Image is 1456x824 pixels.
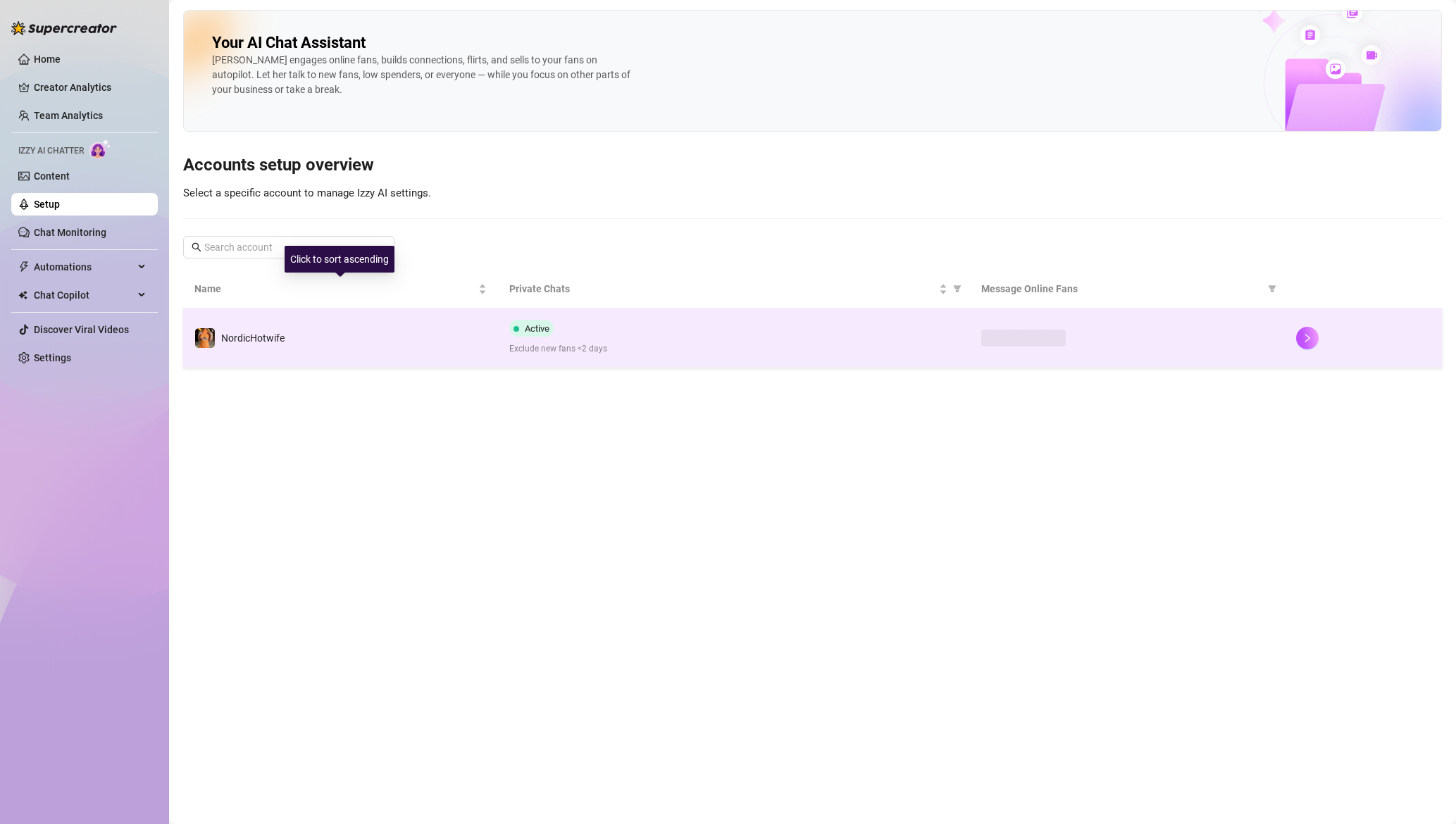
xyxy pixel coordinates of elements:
span: thunderbolt [18,261,30,273]
span: Exclude new fans <2 days [509,342,959,356]
span: Name [194,281,475,296]
div: [PERSON_NAME] engages online fans, builds connections, flirts, and sells to your fans on autopilo... [212,53,635,97]
span: search [192,242,201,252]
div: Click to sort ascending [285,246,394,273]
span: Private Chats [509,281,936,296]
h2: Your AI Chat Assistant [212,33,366,53]
span: Automations [34,256,134,278]
span: Active [525,323,549,334]
a: Team Analytics [34,110,103,121]
span: NordicHotwife [221,332,285,344]
img: logo-BBDzfeDw.svg [11,21,117,35]
input: Search account [204,239,375,255]
a: Settings [34,352,71,363]
span: Chat Copilot [34,284,134,306]
span: Select a specific account to manage Izzy AI settings. [183,187,431,199]
a: Setup [34,199,60,210]
span: Izzy AI Chatter [18,144,84,158]
img: Chat Copilot [18,290,27,300]
span: right [1302,333,1312,343]
span: Message Online Fans [981,281,1262,296]
a: Home [34,54,61,65]
a: Discover Viral Videos [34,324,129,335]
a: Creator Analytics [34,76,147,99]
th: Private Chats [498,270,970,308]
span: filter [950,278,964,299]
a: Chat Monitoring [34,227,106,238]
th: Name [183,270,498,308]
button: right [1296,327,1319,349]
img: AI Chatter [89,139,111,159]
h3: Accounts setup overview [183,154,1442,177]
a: Content [34,170,70,182]
span: filter [1265,278,1279,299]
span: filter [953,285,962,293]
span: filter [1268,285,1276,293]
img: NordicHotwife [195,328,215,348]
